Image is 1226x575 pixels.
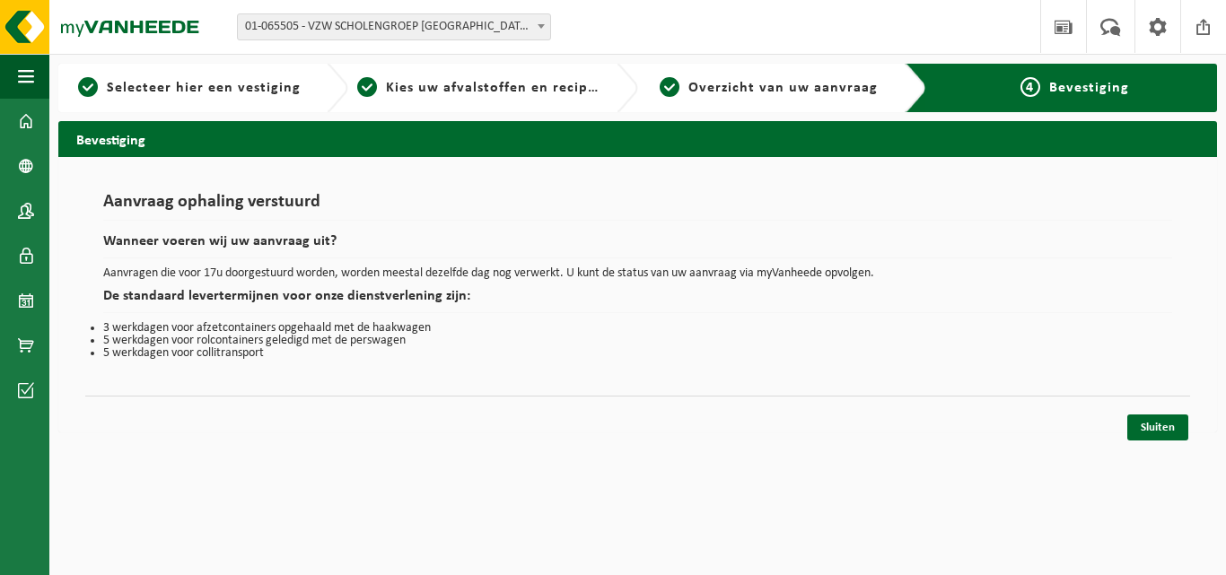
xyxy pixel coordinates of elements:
[103,335,1172,347] li: 5 werkdagen voor rolcontainers geledigd met de perswagen
[238,14,550,39] span: 01-065505 - VZW SCHOLENGROEP SINT-MICHIEL - CAMPUS KLEIN SEMINARIE - VABI - ROESELARE
[357,77,377,97] span: 2
[688,81,878,95] span: Overzicht van uw aanvraag
[67,77,312,99] a: 1Selecteer hier een vestiging
[647,77,892,99] a: 3Overzicht van uw aanvraag
[78,77,98,97] span: 1
[237,13,551,40] span: 01-065505 - VZW SCHOLENGROEP SINT-MICHIEL - CAMPUS KLEIN SEMINARIE - VABI - ROESELARE
[1020,77,1040,97] span: 4
[357,77,602,99] a: 2Kies uw afvalstoffen en recipiënten
[386,81,633,95] span: Kies uw afvalstoffen en recipiënten
[103,289,1172,313] h2: De standaard levertermijnen voor onze dienstverlening zijn:
[660,77,679,97] span: 3
[103,267,1172,280] p: Aanvragen die voor 17u doorgestuurd worden, worden meestal dezelfde dag nog verwerkt. U kunt de s...
[1127,414,1188,440] a: Sluiten
[1049,81,1129,95] span: Bevestiging
[107,81,301,95] span: Selecteer hier een vestiging
[103,193,1172,221] h1: Aanvraag ophaling verstuurd
[103,234,1172,258] h2: Wanneer voeren wij uw aanvraag uit?
[103,322,1172,335] li: 3 werkdagen voor afzetcontainers opgehaald met de haakwagen
[58,121,1217,156] h2: Bevestiging
[103,347,1172,360] li: 5 werkdagen voor collitransport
